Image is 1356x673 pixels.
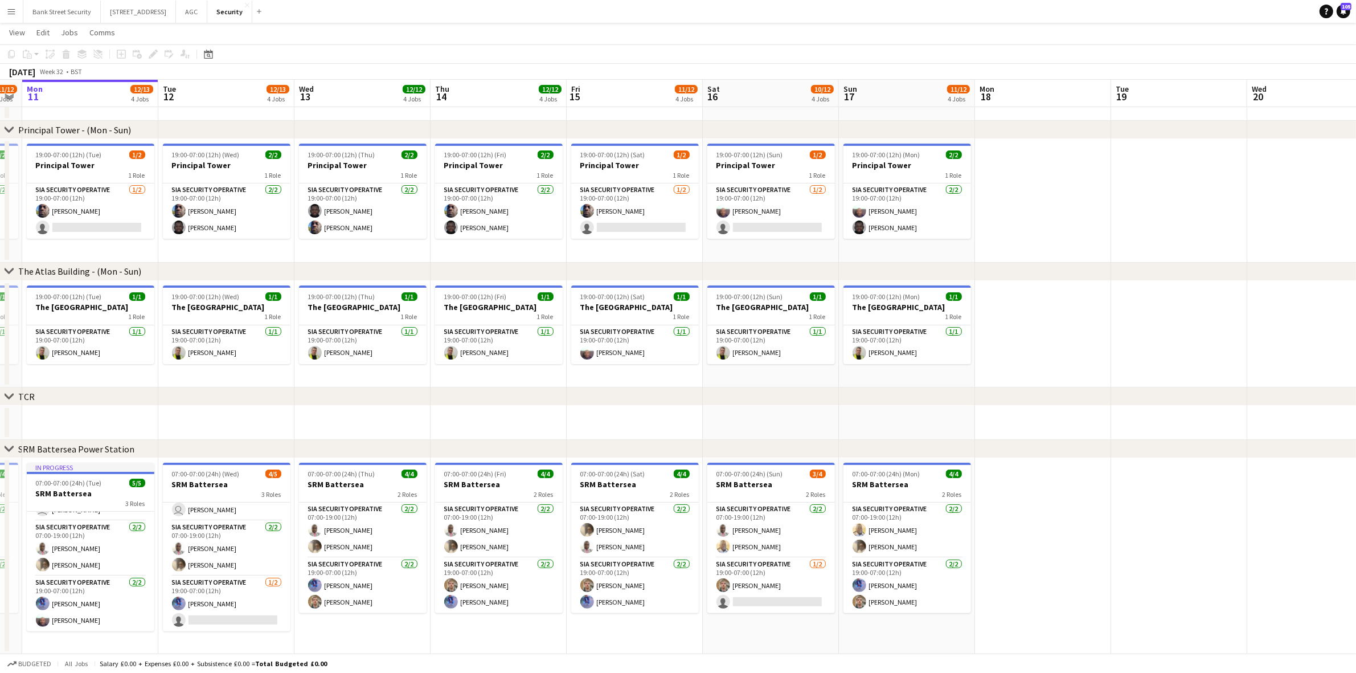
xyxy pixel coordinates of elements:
[843,160,971,170] h3: Principal Tower
[163,576,290,631] app-card-role: SIA Security Operative1/219:00-07:00 (12h)[PERSON_NAME]
[435,84,449,94] span: Thu
[571,463,699,613] app-job-card: 07:00-07:00 (24h) (Sat)4/4SRM Battersea2 RolesSIA Security Operative2/207:00-19:00 (12h)[PERSON_N...
[670,490,690,499] span: 2 Roles
[172,150,240,159] span: 19:00-07:00 (12h) (Wed)
[299,144,427,239] app-job-card: 19:00-07:00 (12h) (Thu)2/2Principal Tower1 RoleSIA Security Operative2/219:00-07:00 (12h)[PERSON_...
[129,171,145,180] span: 1 Role
[18,266,141,277] div: The Atlas Building - (Mon - Sun)
[707,558,835,613] app-card-role: SIA Security Operative1/219:00-07:00 (12h)[PERSON_NAME]
[811,85,834,93] span: 10/12
[580,470,645,478] span: 07:00-07:00 (24h) (Sat)
[707,160,835,170] h3: Principal Tower
[129,312,145,321] span: 1 Role
[176,1,207,23] button: AGC
[707,325,835,364] app-card-role: SIA Security Operative1/119:00-07:00 (12h)[PERSON_NAME]
[1250,90,1267,103] span: 20
[27,325,154,364] app-card-role: SIA Security Operative1/119:00-07:00 (12h)[PERSON_NAME]
[571,503,699,558] app-card-role: SIA Security Operative2/207:00-19:00 (12h)[PERSON_NAME][PERSON_NAME]
[129,150,145,159] span: 1/2
[18,660,51,668] span: Budgeted
[707,84,720,94] span: Sat
[172,470,240,478] span: 07:00-07:00 (24h) (Wed)
[810,292,826,301] span: 1/1
[843,144,971,239] app-job-card: 19:00-07:00 (12h) (Mon)2/2Principal Tower1 RoleSIA Security Operative2/219:00-07:00 (12h)[PERSON_...
[163,463,290,631] div: 07:00-07:00 (24h) (Wed)4/5SRM Battersea3 RolesHoliday Approved1/107:00-19:00 (12h) [PERSON_NAME]S...
[707,302,835,312] h3: The [GEOGRAPHIC_DATA]
[843,463,971,613] app-job-card: 07:00-07:00 (24h) (Mon)4/4SRM Battersea2 RolesSIA Security Operative2/207:00-19:00 (12h)[PERSON_N...
[433,90,449,103] span: 14
[402,292,417,301] span: 1/1
[255,659,327,668] span: Total Budgeted £0.00
[571,285,699,364] app-job-card: 19:00-07:00 (12h) (Sat)1/1The [GEOGRAPHIC_DATA]1 RoleSIA Security Operative1/119:00-07:00 (12h)[P...
[163,479,290,490] h3: SRM Battersea
[299,84,314,94] span: Wed
[947,85,970,93] span: 11/12
[810,470,826,478] span: 3/4
[571,183,699,239] app-card-role: SIA Security Operative1/219:00-07:00 (12h)[PERSON_NAME]
[265,292,281,301] span: 1/1
[161,90,176,103] span: 12
[398,490,417,499] span: 2 Roles
[163,144,290,239] app-job-card: 19:00-07:00 (12h) (Wed)2/2Principal Tower1 RoleSIA Security Operative2/219:00-07:00 (12h)[PERSON_...
[948,95,969,103] div: 4 Jobs
[537,312,554,321] span: 1 Role
[707,463,835,613] app-job-card: 07:00-07:00 (24h) (Sun)3/4SRM Battersea2 RolesSIA Security Operative2/207:00-19:00 (12h)[PERSON_N...
[853,470,920,478] span: 07:00-07:00 (24h) (Mon)
[299,325,427,364] app-card-role: SIA Security Operative1/119:00-07:00 (12h)[PERSON_NAME]
[435,285,563,364] app-job-card: 19:00-07:00 (12h) (Fri)1/1The [GEOGRAPHIC_DATA]1 RoleSIA Security Operative1/119:00-07:00 (12h)[P...
[444,150,507,159] span: 19:00-07:00 (12h) (Fri)
[674,470,690,478] span: 4/4
[435,479,563,490] h3: SRM Battersea
[402,150,417,159] span: 2/2
[673,171,690,180] span: 1 Role
[27,463,154,631] app-job-card: In progress07:00-07:00 (24h) (Tue)5/5SRM Battersea3 RolesHoliday Approved1/107:00-19:00 (12h) [PE...
[537,171,554,180] span: 1 Role
[36,27,50,38] span: Edit
[36,479,102,487] span: 07:00-07:00 (24h) (Tue)
[539,95,561,103] div: 4 Jobs
[571,558,699,613] app-card-role: SIA Security Operative2/219:00-07:00 (12h)[PERSON_NAME][PERSON_NAME]
[89,27,115,38] span: Comms
[299,183,427,239] app-card-role: SIA Security Operative2/219:00-07:00 (12h)[PERSON_NAME][PERSON_NAME]
[571,325,699,364] app-card-role: SIA Security Operative1/119:00-07:00 (12h)[PERSON_NAME]
[444,470,507,478] span: 07:00-07:00 (24h) (Fri)
[163,285,290,364] div: 19:00-07:00 (12h) (Wed)1/1The [GEOGRAPHIC_DATA]1 RoleSIA Security Operative1/119:00-07:00 (12h)[P...
[18,391,35,402] div: TCR
[435,325,563,364] app-card-role: SIA Security Operative1/119:00-07:00 (12h)[PERSON_NAME]
[27,521,154,576] app-card-role: SIA Security Operative2/207:00-19:00 (12h)[PERSON_NAME][PERSON_NAME]
[435,302,563,312] h3: The [GEOGRAPHIC_DATA]
[843,183,971,239] app-card-role: SIA Security Operative2/219:00-07:00 (12h)[PERSON_NAME][PERSON_NAME]
[27,302,154,312] h3: The [GEOGRAPHIC_DATA]
[707,144,835,239] app-job-card: 19:00-07:00 (12h) (Sun)1/2Principal Tower1 RoleSIA Security Operative1/219:00-07:00 (12h)[PERSON_...
[27,285,154,364] app-job-card: 19:00-07:00 (12h) (Tue)1/1The [GEOGRAPHIC_DATA]1 RoleSIA Security Operative1/119:00-07:00 (12h)[P...
[101,1,176,23] button: [STREET_ADDRESS]
[534,490,554,499] span: 2 Roles
[571,479,699,490] h3: SRM Battersea
[843,84,857,94] span: Sun
[435,558,563,613] app-card-role: SIA Security Operative2/219:00-07:00 (12h)[PERSON_NAME][PERSON_NAME]
[435,183,563,239] app-card-role: SIA Security Operative2/219:00-07:00 (12h)[PERSON_NAME][PERSON_NAME]
[265,150,281,159] span: 2/2
[806,490,826,499] span: 2 Roles
[978,90,994,103] span: 18
[675,95,697,103] div: 4 Jobs
[163,183,290,239] app-card-role: SIA Security Operative2/219:00-07:00 (12h)[PERSON_NAME][PERSON_NAME]
[853,292,920,301] span: 19:00-07:00 (12h) (Mon)
[570,90,580,103] span: 15
[299,558,427,613] app-card-role: SIA Security Operative2/219:00-07:00 (12h)[PERSON_NAME][PERSON_NAME]
[674,292,690,301] span: 1/1
[674,150,690,159] span: 1/2
[435,463,563,613] div: 07:00-07:00 (24h) (Fri)4/4SRM Battersea2 RolesSIA Security Operative2/207:00-19:00 (12h)[PERSON_N...
[843,285,971,364] div: 19:00-07:00 (12h) (Mon)1/1The [GEOGRAPHIC_DATA]1 RoleSIA Security Operative1/119:00-07:00 (12h)[P...
[163,302,290,312] h3: The [GEOGRAPHIC_DATA]
[403,85,425,93] span: 12/12
[207,1,252,23] button: Security
[172,292,240,301] span: 19:00-07:00 (12h) (Wed)
[571,84,580,94] span: Fri
[308,292,375,301] span: 19:00-07:00 (12h) (Thu)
